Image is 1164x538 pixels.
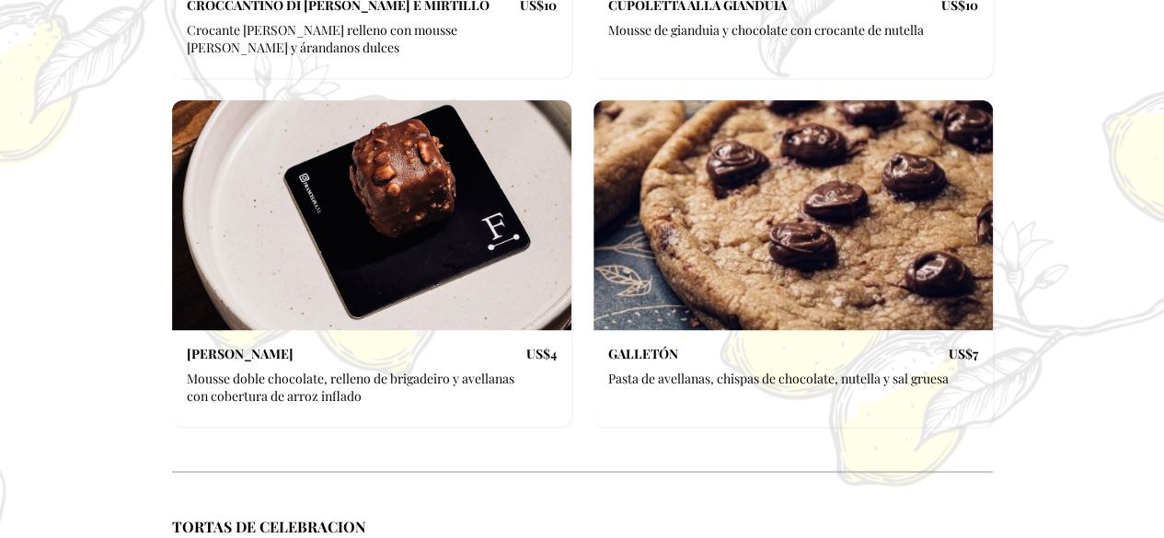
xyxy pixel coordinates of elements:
h4: GALLETÓN [608,345,678,362]
p: Mousse doble chocolate, relleno de brigadeiro y avellanas con cobertura de arroz inflado [187,370,526,412]
p: US$ 7 [949,345,978,362]
p: Crocante [PERSON_NAME] relleno con mousse [PERSON_NAME] y árandanos dulces [187,21,520,63]
h4: [PERSON_NAME] [187,345,294,362]
p: US$ 4 [526,345,557,362]
h3: TORTAS DE CELEBRACION [172,517,993,536]
p: Mousse de gianduia y chocolate con crocante de nutella [608,21,941,46]
p: Pasta de avellanas, chispas de chocolate, nutella y sal gruesa [608,370,949,395]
